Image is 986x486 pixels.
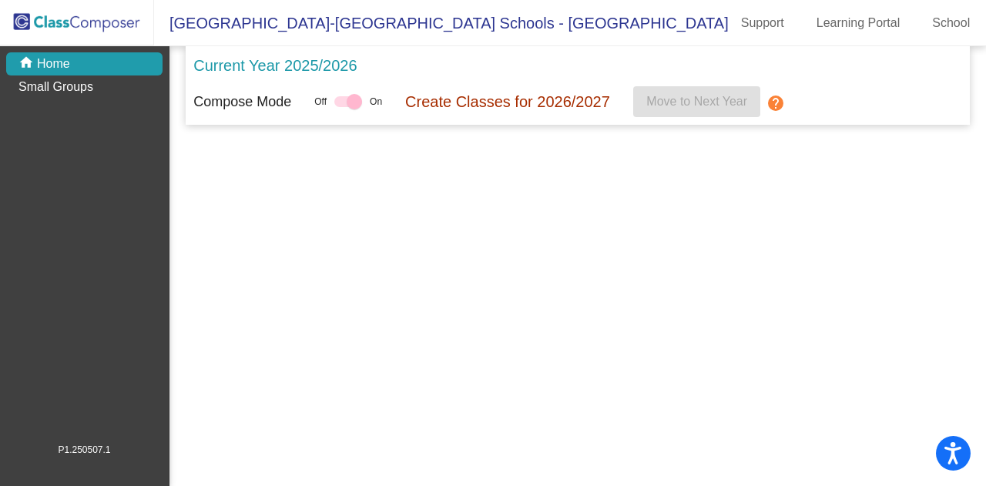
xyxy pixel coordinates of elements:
a: Learning Portal [804,11,913,35]
mat-icon: home [18,55,37,73]
a: School [920,11,982,35]
span: On [370,95,382,109]
p: Create Classes for 2026/2027 [405,90,610,113]
p: Small Groups [18,78,93,96]
p: Compose Mode [193,92,291,112]
span: Off [314,95,327,109]
p: Home [37,55,70,73]
button: Move to Next Year [633,86,760,117]
span: Move to Next Year [646,95,747,108]
p: Current Year 2025/2026 [193,54,357,77]
span: [GEOGRAPHIC_DATA]-[GEOGRAPHIC_DATA] Schools - [GEOGRAPHIC_DATA] [154,11,729,35]
mat-icon: help [766,94,785,112]
a: Support [729,11,797,35]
